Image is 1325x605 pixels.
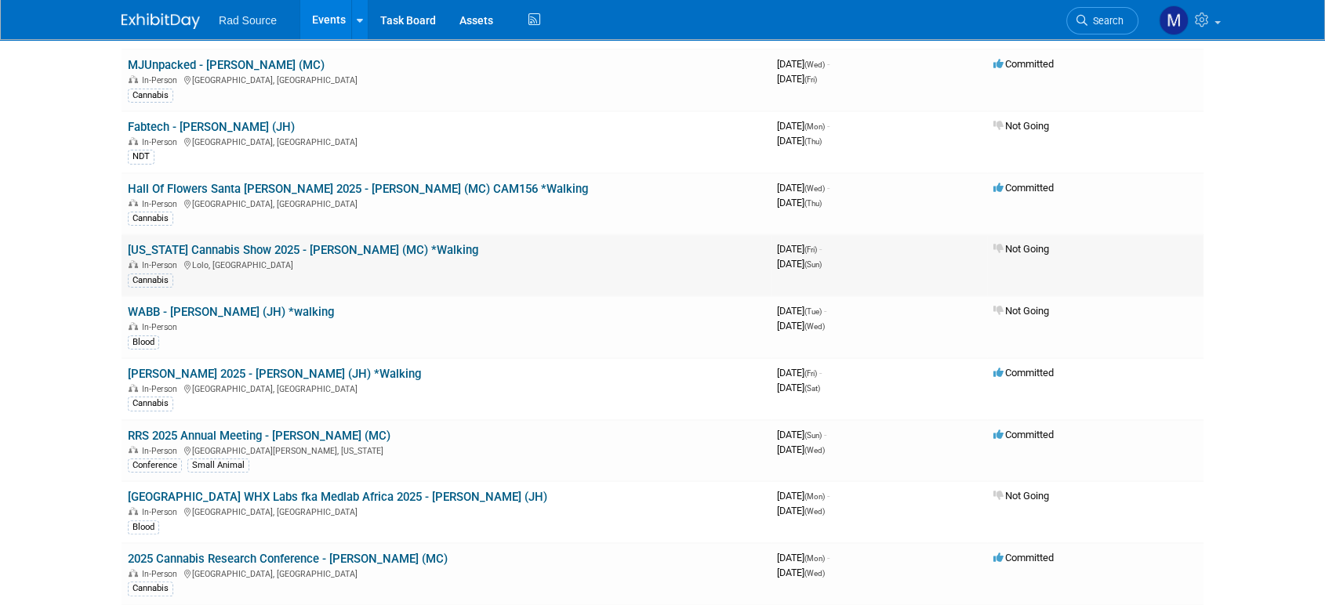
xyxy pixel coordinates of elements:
span: [DATE] [777,120,829,132]
img: In-Person Event [129,75,138,83]
img: In-Person Event [129,137,138,145]
span: Committed [993,182,1054,194]
span: - [824,305,826,317]
span: - [824,429,826,440]
span: [DATE] [777,243,822,255]
div: NDT [128,150,154,164]
span: Committed [993,58,1054,70]
div: Cannabis [128,581,173,596]
span: [DATE] [777,567,825,578]
div: Cannabis [128,397,173,411]
span: [DATE] [777,58,829,70]
div: [GEOGRAPHIC_DATA], [GEOGRAPHIC_DATA] [128,73,764,85]
span: (Sat) [804,384,820,393]
span: [DATE] [777,382,820,393]
a: WABB - [PERSON_NAME] (JH) *walking [128,305,334,319]
span: In-Person [142,322,182,332]
a: [US_STATE] Cannabis Show 2025 - [PERSON_NAME] (MC) *Walking [128,243,478,257]
span: - [827,120,829,132]
img: ExhibitDay [122,13,200,29]
span: (Wed) [804,184,825,193]
span: Committed [993,552,1054,563]
span: [DATE] [777,429,826,440]
div: Blood [128,520,159,534]
span: [DATE] [777,444,825,455]
span: Not Going [993,490,1049,502]
div: [GEOGRAPHIC_DATA][PERSON_NAME], [US_STATE] [128,444,764,456]
span: In-Person [142,446,182,456]
span: (Fri) [804,369,817,378]
a: [GEOGRAPHIC_DATA] WHX Labs fka Medlab Africa 2025 - [PERSON_NAME] (JH) [128,490,547,504]
img: In-Person Event [129,446,138,454]
span: [DATE] [777,135,822,147]
span: In-Person [142,260,182,270]
span: In-Person [142,384,182,394]
span: [DATE] [777,258,822,270]
span: (Thu) [804,199,822,208]
span: In-Person [142,137,182,147]
span: - [827,552,829,563]
a: 2025 Cannabis Research Conference - [PERSON_NAME] (MC) [128,552,448,566]
span: [DATE] [777,505,825,516]
img: Melissa Conboy [1159,5,1189,35]
a: Search [1066,7,1138,34]
span: (Mon) [804,122,825,131]
span: - [819,243,822,255]
span: - [819,367,822,379]
span: [DATE] [777,367,822,379]
span: (Sun) [804,260,822,269]
div: [GEOGRAPHIC_DATA], [GEOGRAPHIC_DATA] [128,197,764,209]
span: [DATE] [777,182,829,194]
span: Committed [993,429,1054,440]
div: Blood [128,335,159,350]
span: In-Person [142,199,182,209]
div: Conference [128,458,182,473]
a: Hall Of Flowers Santa [PERSON_NAME] 2025 - [PERSON_NAME] (MC) CAM156 *Walking [128,182,588,196]
span: Not Going [993,305,1049,317]
span: Not Going [993,243,1049,255]
div: Small Animal [187,458,249,473]
a: RRS 2025 Annual Meeting - [PERSON_NAME] (MC) [128,429,390,443]
span: - [827,58,829,70]
span: [DATE] [777,305,826,317]
span: [DATE] [777,197,822,208]
span: (Mon) [804,492,825,501]
span: (Wed) [804,322,825,331]
span: [DATE] [777,320,825,331]
div: Cannabis [128,274,173,288]
img: In-Person Event [129,384,138,392]
span: (Fri) [804,75,817,84]
span: (Wed) [804,569,825,578]
span: Not Going [993,120,1049,132]
span: (Tue) [804,307,822,316]
img: In-Person Event [129,322,138,330]
span: [DATE] [777,490,829,502]
a: Fabtech - [PERSON_NAME] (JH) [128,120,295,134]
span: - [827,182,829,194]
div: [GEOGRAPHIC_DATA], [GEOGRAPHIC_DATA] [128,382,764,394]
span: [DATE] [777,552,829,563]
img: In-Person Event [129,260,138,268]
span: In-Person [142,75,182,85]
div: [GEOGRAPHIC_DATA], [GEOGRAPHIC_DATA] [128,505,764,517]
a: [PERSON_NAME] 2025 - [PERSON_NAME] (JH) *Walking [128,367,421,381]
span: Search [1087,15,1124,27]
img: In-Person Event [129,569,138,577]
div: Cannabis [128,89,173,103]
a: MJUnpacked - [PERSON_NAME] (MC) [128,58,325,72]
span: In-Person [142,569,182,579]
div: Lolo, [GEOGRAPHIC_DATA] [128,258,764,270]
img: In-Person Event [129,507,138,515]
span: Rad Source [219,14,277,27]
span: (Wed) [804,446,825,455]
span: [DATE] [777,73,817,85]
span: (Sun) [804,431,822,440]
span: (Thu) [804,137,822,146]
span: (Mon) [804,554,825,563]
div: [GEOGRAPHIC_DATA], [GEOGRAPHIC_DATA] [128,567,764,579]
div: Cannabis [128,212,173,226]
span: (Wed) [804,507,825,516]
span: (Fri) [804,245,817,254]
span: - [827,490,829,502]
div: [GEOGRAPHIC_DATA], [GEOGRAPHIC_DATA] [128,135,764,147]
